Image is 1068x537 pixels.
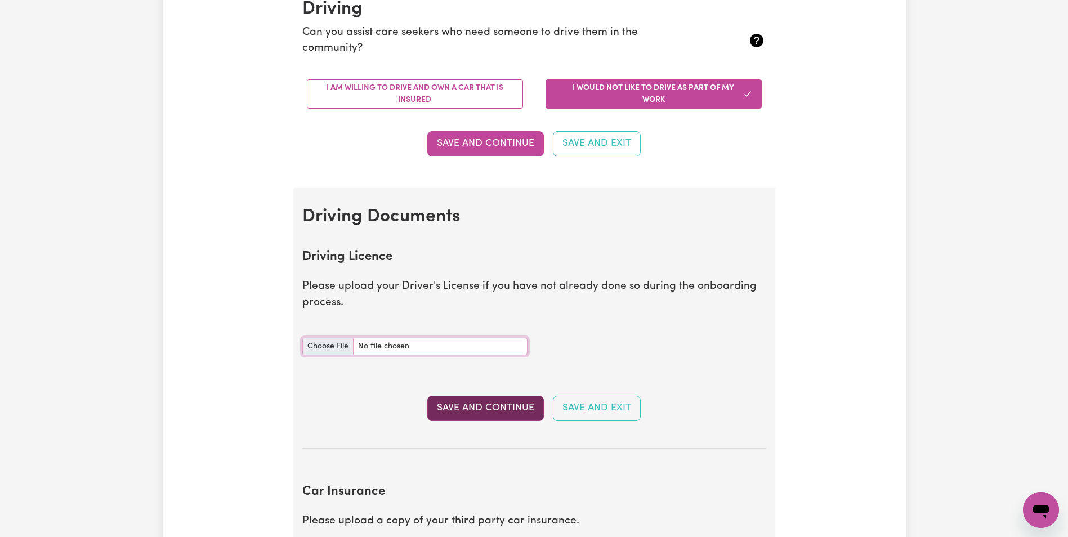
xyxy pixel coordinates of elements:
[307,79,523,109] button: I am willing to drive and own a car that is insured
[302,206,766,227] h2: Driving Documents
[302,513,766,530] p: Please upload a copy of your third party car insurance.
[302,25,689,57] p: Can you assist care seekers who need someone to drive them in the community?
[546,79,762,109] button: I would not like to drive as part of my work
[553,131,641,156] button: Save and Exit
[302,485,766,500] h2: Car Insurance
[427,396,544,420] button: Save and Continue
[302,279,766,311] p: Please upload your Driver's License if you have not already done so during the onboarding process.
[302,250,766,265] h2: Driving Licence
[427,131,544,156] button: Save and Continue
[1023,492,1059,528] iframe: Button to launch messaging window, conversation in progress
[553,396,641,420] button: Save and Exit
